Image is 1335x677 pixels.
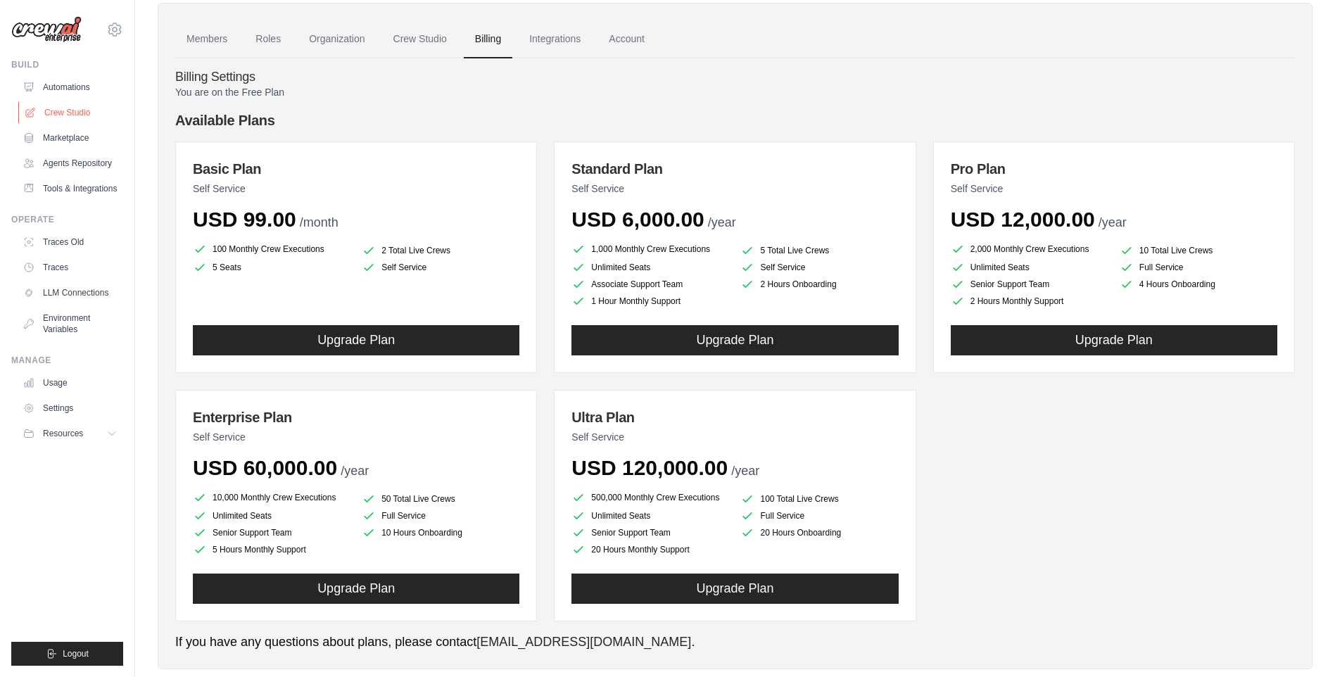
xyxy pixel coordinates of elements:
[17,281,123,304] a: LLM Connections
[341,464,369,478] span: /year
[740,277,898,291] li: 2 Hours Onboarding
[597,20,656,58] a: Account
[11,214,123,225] div: Operate
[951,294,1108,308] li: 2 Hours Monthly Support
[740,492,898,506] li: 100 Total Live Crews
[11,355,123,366] div: Manage
[17,256,123,279] a: Traces
[951,159,1277,179] h3: Pro Plan
[175,633,1295,652] p: If you have any questions about plans, please contact .
[11,642,123,666] button: Logout
[17,76,123,99] a: Automations
[740,243,898,258] li: 5 Total Live Crews
[476,635,691,649] a: [EMAIL_ADDRESS][DOMAIN_NAME]
[571,574,898,604] button: Upgrade Plan
[1099,215,1127,229] span: /year
[571,241,729,258] li: 1,000 Monthly Crew Executions
[175,70,1295,85] h4: Billing Settings
[708,215,736,229] span: /year
[951,325,1277,355] button: Upgrade Plan
[362,243,519,258] li: 2 Total Live Crews
[571,526,729,540] li: Senior Support Team
[571,543,729,557] li: 20 Hours Monthly Support
[193,430,519,444] p: Self Service
[740,526,898,540] li: 20 Hours Onboarding
[951,182,1277,196] p: Self Service
[43,428,83,439] span: Resources
[571,509,729,523] li: Unlimited Seats
[362,509,519,523] li: Full Service
[175,20,239,58] a: Members
[571,260,729,274] li: Unlimited Seats
[951,208,1095,231] span: USD 12,000.00
[464,20,512,58] a: Billing
[17,372,123,394] a: Usage
[17,177,123,200] a: Tools & Integrations
[951,277,1108,291] li: Senior Support Team
[382,20,458,58] a: Crew Studio
[362,526,519,540] li: 10 Hours Onboarding
[571,325,898,355] button: Upgrade Plan
[571,208,704,231] span: USD 6,000.00
[951,260,1108,274] li: Unlimited Seats
[298,20,376,58] a: Organization
[17,397,123,419] a: Settings
[11,16,82,43] img: Logo
[362,492,519,506] li: 50 Total Live Crews
[17,307,123,341] a: Environment Variables
[17,231,123,253] a: Traces Old
[193,574,519,604] button: Upgrade Plan
[18,101,125,124] a: Crew Studio
[571,456,728,479] span: USD 120,000.00
[193,241,350,258] li: 100 Monthly Crew Executions
[193,208,296,231] span: USD 99.00
[175,85,1295,99] p: You are on the Free Plan
[17,127,123,149] a: Marketplace
[17,152,123,175] a: Agents Repository
[193,182,519,196] p: Self Service
[571,159,898,179] h3: Standard Plan
[193,456,337,479] span: USD 60,000.00
[17,422,123,445] button: Resources
[518,20,592,58] a: Integrations
[193,509,350,523] li: Unlimited Seats
[740,509,898,523] li: Full Service
[740,260,898,274] li: Self Service
[571,489,729,506] li: 500,000 Monthly Crew Executions
[571,430,898,444] p: Self Service
[731,464,759,478] span: /year
[63,648,89,659] span: Logout
[571,277,729,291] li: Associate Support Team
[193,543,350,557] li: 5 Hours Monthly Support
[175,110,1295,130] h4: Available Plans
[244,20,292,58] a: Roles
[1265,609,1335,677] iframe: Chat Widget
[362,260,519,274] li: Self Service
[571,294,729,308] li: 1 Hour Monthly Support
[300,215,339,229] span: /month
[951,241,1108,258] li: 2,000 Monthly Crew Executions
[193,489,350,506] li: 10,000 Monthly Crew Executions
[193,159,519,179] h3: Basic Plan
[193,407,519,427] h3: Enterprise Plan
[193,526,350,540] li: Senior Support Team
[193,260,350,274] li: 5 Seats
[1120,260,1277,274] li: Full Service
[1120,277,1277,291] li: 4 Hours Onboarding
[1120,243,1277,258] li: 10 Total Live Crews
[571,182,898,196] p: Self Service
[571,407,898,427] h3: Ultra Plan
[11,59,123,70] div: Build
[193,325,519,355] button: Upgrade Plan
